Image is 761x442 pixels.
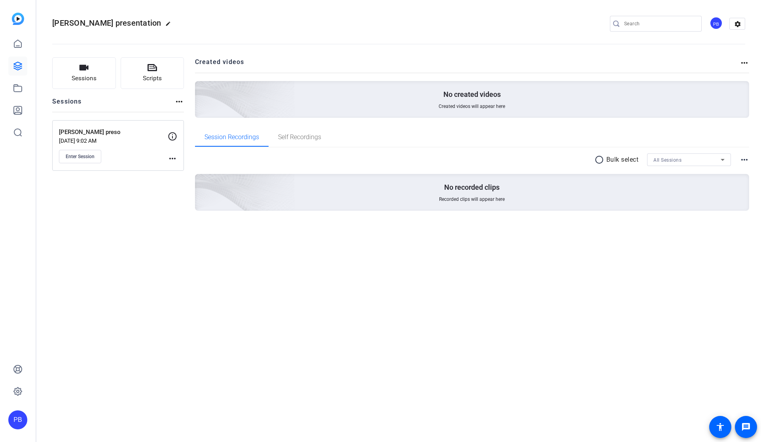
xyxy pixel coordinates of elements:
p: No created videos [443,90,501,99]
p: No recorded clips [444,183,500,192]
div: PB [8,410,27,429]
span: Enter Session [66,153,95,160]
div: PB [710,17,723,30]
span: Scripts [143,74,162,83]
p: [PERSON_NAME] preso [59,128,168,137]
span: Recorded clips will appear here [439,196,505,202]
span: Created videos will appear here [439,103,505,110]
img: Creted videos background [106,3,295,174]
button: Sessions [52,57,116,89]
p: [DATE] 9:02 AM [59,138,168,144]
input: Search [624,19,695,28]
span: All Sessions [653,157,681,163]
span: Session Recordings [204,134,259,140]
span: Sessions [72,74,97,83]
mat-icon: more_horiz [740,58,749,68]
img: embarkstudio-empty-session.png [106,96,295,267]
mat-icon: radio_button_unchecked [594,155,606,164]
img: blue-gradient.svg [12,13,24,25]
mat-icon: message [741,422,751,432]
ngx-avatar: Paul Barrie [710,17,723,30]
button: Scripts [121,57,184,89]
mat-icon: more_horiz [168,154,177,163]
h2: Sessions [52,97,82,112]
mat-icon: edit [165,21,175,30]
span: [PERSON_NAME] presentation [52,18,161,28]
p: Bulk select [606,155,639,164]
button: Enter Session [59,150,101,163]
h2: Created videos [195,57,740,73]
mat-icon: accessibility [716,422,725,432]
mat-icon: more_horiz [740,155,749,164]
mat-icon: settings [730,18,746,30]
mat-icon: more_horiz [174,97,184,106]
span: Self Recordings [278,134,321,140]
